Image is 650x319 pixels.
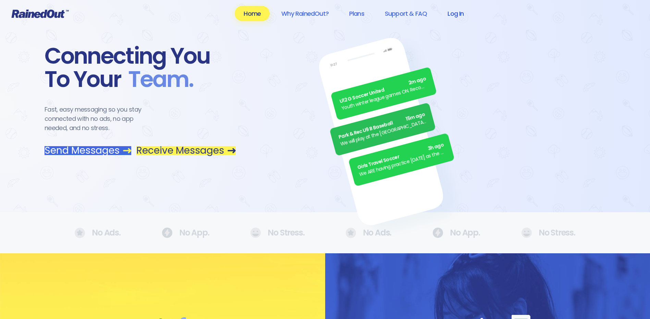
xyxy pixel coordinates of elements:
[432,228,480,238] div: No App.
[272,6,338,21] a: Why RainedOut?
[250,228,261,238] img: No Ads.
[45,105,154,132] div: Fast, easy messaging so you stay connected with no ads, no app needed, and no stress.
[408,75,427,87] span: 2m ago
[358,148,446,178] div: We ARE having practice [DATE] as the sun is finally out.
[338,111,426,141] div: Park & Rec U9 B Baseball
[136,146,236,155] a: Receive Messages
[339,75,427,105] div: U12 G Soccer United
[432,228,443,238] img: No Ads.
[45,44,236,91] div: Connecting You To Your
[340,118,428,148] div: We will play at the [GEOGRAPHIC_DATA]. Wear white, be at the field by 5pm.
[521,228,575,238] div: No Stress.
[75,228,121,238] div: No Ads.
[346,228,392,238] div: No Ads.
[427,141,444,153] span: 3h ago
[75,228,85,238] img: No Ads.
[341,82,429,112] div: Youth winter league games ON. Recommend running shoes/sneakers for players as option for footwear.
[121,68,193,91] span: Team .
[235,6,270,21] a: Home
[162,228,172,238] img: No Ads.
[250,228,304,238] div: No Stress.
[439,6,473,21] a: Log In
[376,6,436,21] a: Support & FAQ
[45,146,131,155] a: Send Messages
[346,228,356,238] img: No Ads.
[357,141,445,171] div: Girls Travel Soccer
[162,228,209,238] div: No App.
[340,6,373,21] a: Plans
[405,111,426,123] span: 15m ago
[521,228,532,238] img: No Ads.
